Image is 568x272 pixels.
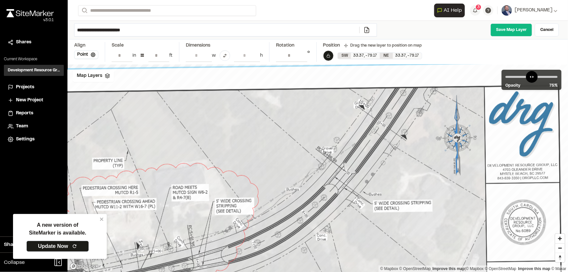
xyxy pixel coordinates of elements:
[323,50,334,61] button: Un-Lock Map Layer Position
[491,23,532,36] a: Save Map Layer
[380,265,566,272] div: |
[434,4,467,17] div: Open AI Assistant
[8,67,60,73] h3: Development Resource Group
[8,97,60,104] a: New Project
[112,42,124,49] div: Scale
[434,4,465,17] button: Open AI Assistant
[8,110,60,117] a: Reports
[77,72,102,79] span: Map Layers
[74,50,98,59] button: Point
[307,49,310,62] div: °
[16,97,43,104] span: New Project
[4,241,48,249] span: Share Workspace
[140,50,145,61] div: =
[29,221,86,237] p: A new version of SiteMarker is available.
[485,266,517,271] a: OpenStreetMap
[555,253,565,262] span: Reset bearing to north
[338,53,351,59] div: SW
[260,52,263,59] div: h
[433,266,465,271] a: Map feedback
[502,5,558,16] button: [PERSON_NAME]
[16,39,31,46] span: Shares
[399,266,431,271] a: OpenStreetMap
[16,136,35,143] span: Settings
[518,266,550,271] a: Improve this map
[444,7,462,14] span: AI Help
[8,123,60,130] a: Team
[555,243,565,253] button: Zoom out
[4,56,64,62] p: Current Workspace
[555,253,565,262] button: Reset bearing to north
[470,5,480,16] button: 3
[4,259,25,266] span: Collapse
[26,241,89,252] a: Update Now
[186,42,263,49] div: Dimensions
[16,84,34,91] span: Projects
[502,5,512,16] img: User
[212,52,216,59] div: w
[549,83,558,89] span: 75 %
[100,217,104,222] button: close
[477,4,480,10] span: 3
[276,42,310,49] div: Rotation
[380,53,393,59] div: NE
[555,234,565,243] button: Zoom in
[7,17,54,23] div: Oh geez...please don't...
[8,39,60,46] a: Shares
[551,266,566,271] a: Maxar
[351,53,380,59] div: 33.37 , -79.17
[78,5,90,16] button: Search
[8,136,60,143] a: Settings
[344,43,422,49] div: Drag the new layer to position on map
[7,9,54,17] img: rebrand.png
[515,7,552,14] span: [PERSON_NAME]
[323,42,340,49] div: Position
[16,123,28,130] span: Team
[338,53,422,59] div: SW 33.36636485209043, -79.17419012159668 | NE 33.36965060874847, -79.16828866095044
[132,52,136,59] div: in
[380,266,398,271] a: Mapbox
[535,23,559,36] a: Cancel
[359,27,374,33] a: Add/Change File
[393,53,422,59] div: 33.37 , -79.17
[74,42,98,49] div: Align
[169,52,173,59] div: ft
[506,83,520,89] span: Opacity
[8,84,60,91] a: Projects
[16,110,33,117] span: Reports
[466,266,484,271] a: Mapbox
